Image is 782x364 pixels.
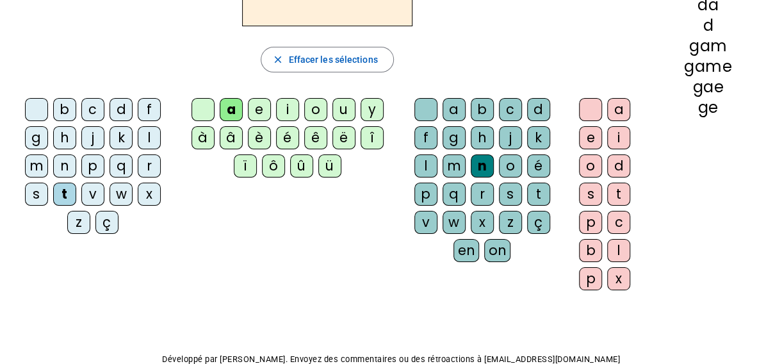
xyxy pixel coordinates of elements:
[499,154,522,178] div: o
[110,183,133,206] div: w
[220,98,243,121] div: a
[95,211,118,234] div: ç
[471,98,494,121] div: b
[138,154,161,178] div: r
[471,211,494,234] div: x
[262,154,285,178] div: ô
[138,126,161,149] div: l
[288,52,377,67] span: Effacer les sélections
[53,126,76,149] div: h
[248,126,271,149] div: è
[471,183,494,206] div: r
[499,126,522,149] div: j
[655,100,762,115] div: ge
[81,98,104,121] div: c
[499,211,522,234] div: z
[443,211,466,234] div: w
[527,154,550,178] div: é
[527,183,550,206] div: t
[25,183,48,206] div: s
[527,98,550,121] div: d
[414,154,437,178] div: l
[290,154,313,178] div: û
[248,98,271,121] div: e
[110,154,133,178] div: q
[81,183,104,206] div: v
[443,183,466,206] div: q
[110,98,133,121] div: d
[138,98,161,121] div: f
[191,126,215,149] div: à
[81,154,104,178] div: p
[53,98,76,121] div: b
[25,126,48,149] div: g
[81,126,104,149] div: j
[655,38,762,54] div: gam
[607,267,630,290] div: x
[361,98,384,121] div: y
[261,47,393,72] button: Effacer les sélections
[607,126,630,149] div: i
[443,154,466,178] div: m
[220,126,243,149] div: â
[276,126,299,149] div: é
[361,126,384,149] div: î
[607,183,630,206] div: t
[318,154,341,178] div: ü
[607,98,630,121] div: a
[234,154,257,178] div: ï
[332,98,355,121] div: u
[304,98,327,121] div: o
[579,126,602,149] div: e
[25,154,48,178] div: m
[655,59,762,74] div: game
[443,126,466,149] div: g
[53,154,76,178] div: n
[579,211,602,234] div: p
[332,126,355,149] div: ë
[471,154,494,178] div: n
[53,183,76,206] div: t
[414,211,437,234] div: v
[527,126,550,149] div: k
[414,126,437,149] div: f
[414,183,437,206] div: p
[471,126,494,149] div: h
[443,98,466,121] div: a
[110,126,133,149] div: k
[499,98,522,121] div: c
[607,239,630,262] div: l
[527,211,550,234] div: ç
[579,267,602,290] div: p
[607,211,630,234] div: c
[138,183,161,206] div: x
[499,183,522,206] div: s
[655,79,762,95] div: gae
[276,98,299,121] div: i
[579,154,602,178] div: o
[655,18,762,33] div: d
[453,239,479,262] div: en
[579,183,602,206] div: s
[272,54,283,65] mat-icon: close
[304,126,327,149] div: ê
[67,211,90,234] div: z
[484,239,510,262] div: on
[607,154,630,178] div: d
[579,239,602,262] div: b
